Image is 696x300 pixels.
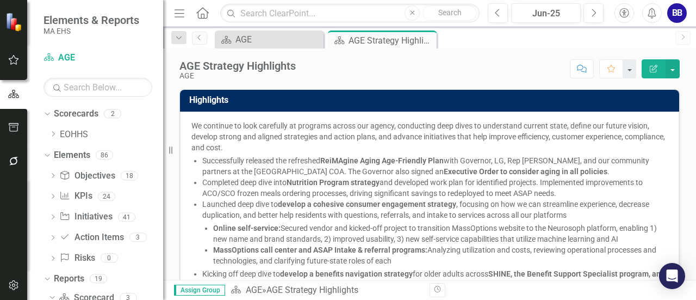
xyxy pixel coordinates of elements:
[121,171,138,180] div: 18
[54,108,98,120] a: Scorecards
[59,170,115,182] a: Objectives
[511,3,581,23] button: Jun-25
[278,200,456,209] strong: develop a cohesive consumer engagement strategy
[287,178,380,187] strong: Nutrition Program strategy
[320,156,444,165] strong: ReiMAgine Aging Age-Friendly Plan
[179,60,296,72] div: AGE Strategy Highlights
[659,263,685,289] div: Open Intercom Messenger
[43,27,139,35] small: MA EHS
[59,252,95,265] a: Risks
[96,150,113,160] div: 86
[59,231,123,244] a: Action Items
[104,109,121,119] div: 2
[438,8,462,17] span: Search
[515,7,577,20] div: Jun-25
[202,177,668,199] li: Completed deep dive into and developed work plan for identified projects. Implemented improvement...
[213,223,668,244] li: Secured vendor and kicked-off project to transition MassOptions website to the Neurosoph platform...
[59,190,92,203] a: KPIs
[280,270,413,278] strong: develop a benefits navigation strategy
[60,128,163,141] a: EOHHS
[231,284,421,297] div: »
[213,224,281,232] strong: Online self-service:
[98,192,115,201] div: 24
[202,155,668,177] li: Successfully released the refreshed with Governor, LG, Rep [PERSON_NAME], and our community partn...
[101,254,118,263] div: 0
[213,246,427,254] strong: MassOptions call center and ASAP Intake & referral programs:
[189,95,674,105] h3: Highlights
[5,13,24,32] img: ClearPoint Strategy
[179,72,296,80] div: AGE
[54,149,90,162] a: Elements
[59,211,112,223] a: Initiatives
[43,52,152,64] a: AGE
[191,120,668,153] p: We continue to look carefully at programs across our agency, conducting deep dives to understand ...
[422,5,477,21] button: Search
[202,199,668,221] li: Launched deep dive to , focusing on how we can streamline experience, decrease duplication, and b...
[246,285,262,295] a: AGE
[349,34,434,47] div: AGE Strategy Highlights
[202,268,668,290] li: Kicking off deep dive to for older adults across , to respond to budget risks
[266,285,358,295] div: AGE Strategy Highlights
[444,167,607,176] strong: Executive Order to consider aging in all policies
[43,14,139,27] span: Elements & Reports
[43,78,152,97] input: Search Below...
[129,233,147,242] div: 3
[90,274,107,283] div: 19
[667,3,687,23] button: BB
[54,273,84,285] a: Reports
[118,212,135,222] div: 41
[217,33,321,46] a: AGE
[235,33,321,46] div: AGE
[174,285,225,296] span: Assign Group
[213,244,668,266] li: Analyzing utilization and costs, reviewing operational processes and technologies, and clarifying...
[220,4,480,23] input: Search ClearPoint...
